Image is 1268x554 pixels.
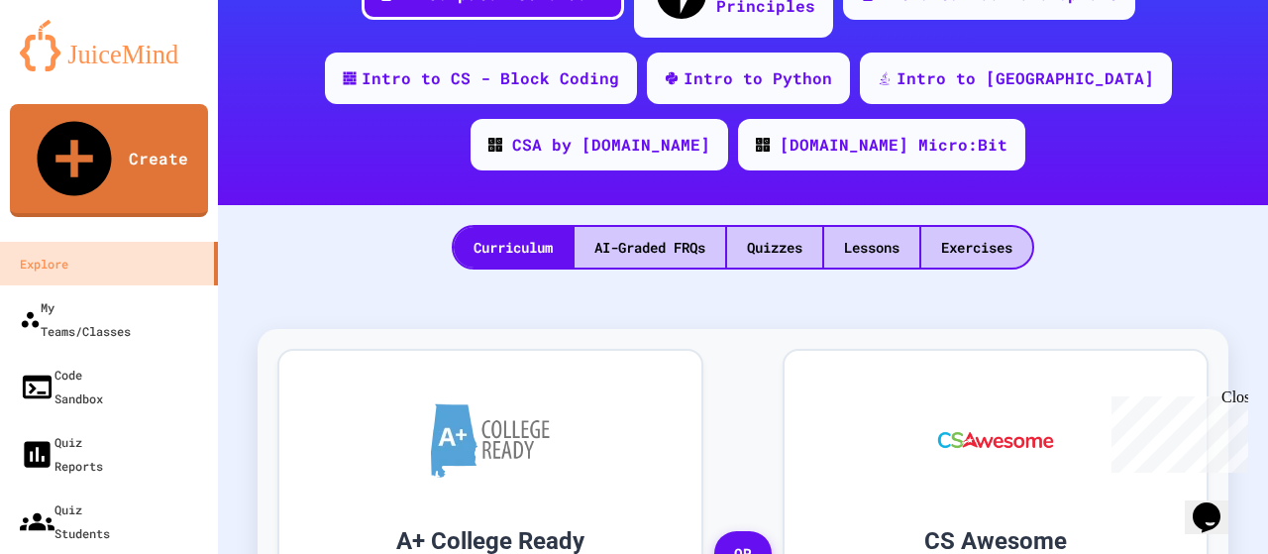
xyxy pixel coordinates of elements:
[780,133,1007,157] div: [DOMAIN_NAME] Micro:Bit
[20,498,110,545] div: Quiz Students
[20,20,198,71] img: logo-orange.svg
[10,104,208,217] a: Create
[684,66,832,90] div: Intro to Python
[918,381,1074,499] img: CS Awesome
[727,227,822,268] div: Quizzes
[20,430,103,478] div: Quiz Reports
[20,295,131,343] div: My Teams/Classes
[488,138,502,152] img: CODE_logo_RGB.png
[1185,475,1248,534] iframe: chat widget
[756,138,770,152] img: CODE_logo_RGB.png
[897,66,1154,90] div: Intro to [GEOGRAPHIC_DATA]
[362,66,619,90] div: Intro to CS - Block Coding
[512,133,710,157] div: CSA by [DOMAIN_NAME]
[20,252,68,276] div: Explore
[454,227,573,268] div: Curriculum
[575,227,725,268] div: AI-Graded FRQs
[431,403,550,478] img: A+ College Ready
[824,227,919,268] div: Lessons
[20,363,103,410] div: Code Sandbox
[1104,388,1248,473] iframe: chat widget
[8,8,137,126] div: Chat with us now!Close
[921,227,1032,268] div: Exercises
